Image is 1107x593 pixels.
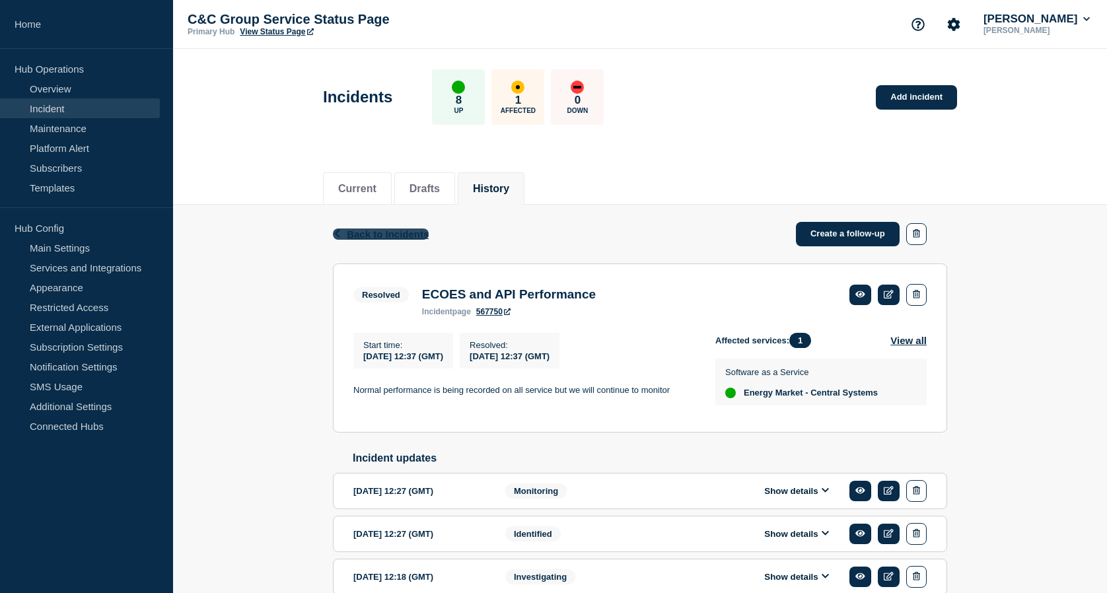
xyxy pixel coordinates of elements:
p: Down [567,107,589,114]
div: [DATE] 12:27 (GMT) [353,480,485,502]
button: Back to Incidents [333,228,429,240]
p: 0 [575,94,581,107]
button: View all [890,333,927,348]
div: down [571,81,584,94]
button: Show details [760,528,833,540]
div: up [452,81,465,94]
button: Show details [760,485,833,497]
h1: Incidents [323,88,392,106]
p: Affected [501,107,536,114]
span: Monitoring [505,483,567,499]
p: Primary Hub [188,27,234,36]
a: Add incident [876,85,957,110]
span: Identified [505,526,561,541]
div: [DATE] 12:18 (GMT) [353,566,485,588]
p: Normal performance is being recorded on all service but we will continue to monitor [353,384,694,396]
a: 567750 [476,307,511,316]
a: View Status Page [240,27,313,36]
span: Affected services: [715,333,818,348]
a: Create a follow-up [796,222,900,246]
p: [PERSON_NAME] [981,26,1092,35]
span: Energy Market - Central Systems [744,388,878,398]
button: Current [338,183,376,195]
h3: ECOES and API Performance [422,287,596,302]
div: [DATE] 12:27 (GMT) [353,523,485,545]
p: page [422,307,471,316]
button: Drafts [410,183,440,195]
button: Support [904,11,932,38]
p: 1 [515,94,521,107]
button: History [473,183,509,195]
span: Investigating [505,569,575,584]
span: [DATE] 12:37 (GMT) [363,351,443,361]
button: [PERSON_NAME] [981,13,1092,26]
button: Show details [760,571,833,582]
span: Resolved [353,287,409,302]
span: 1 [789,333,811,348]
p: Start time : [363,340,443,350]
span: [DATE] 12:37 (GMT) [470,351,550,361]
div: up [725,388,736,398]
p: Resolved : [470,340,550,350]
div: affected [511,81,524,94]
span: incident [422,307,452,316]
button: Account settings [940,11,968,38]
p: Up [454,107,463,114]
h2: Incident updates [353,452,947,464]
p: C&C Group Service Status Page [188,12,452,27]
p: Software as a Service [725,367,878,377]
p: 8 [456,94,462,107]
span: Back to Incidents [347,228,429,240]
